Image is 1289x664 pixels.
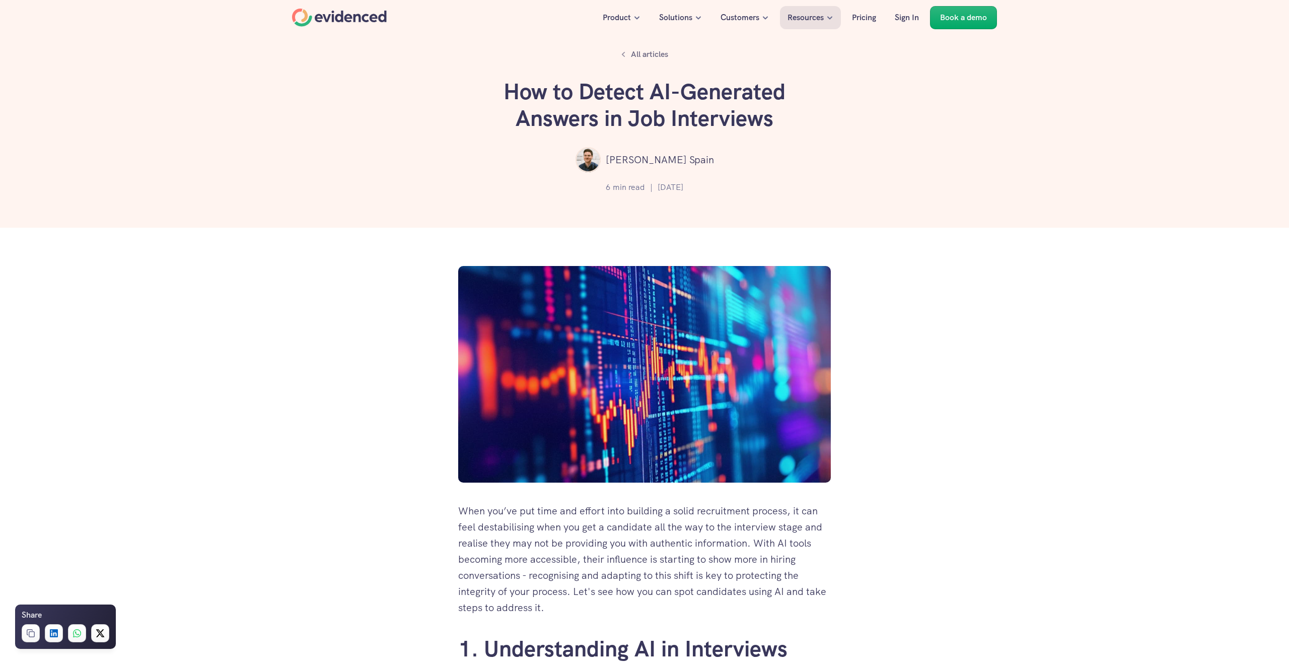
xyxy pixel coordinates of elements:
a: 1. Understanding AI in Interviews [458,634,787,663]
p: When you’ve put time and effort into building a solid recruitment process, it can feel destabilis... [458,503,831,616]
p: [PERSON_NAME] Spain [606,152,714,168]
h6: Share [22,609,42,622]
p: Customers [721,11,759,24]
p: Solutions [659,11,692,24]
p: Product [603,11,631,24]
p: [DATE] [658,181,683,194]
a: Pricing [844,6,884,29]
p: Sign In [895,11,919,24]
p: Resources [787,11,824,24]
p: Pricing [852,11,876,24]
p: min read [613,181,645,194]
a: Book a demo [930,6,997,29]
p: | [650,181,653,194]
h1: How to Detect AI-Generated Answers in Job Interviews [493,79,796,132]
p: Book a demo [940,11,987,24]
a: All articles [616,45,674,63]
a: Home [292,9,387,27]
img: "" [576,147,601,172]
a: Sign In [887,6,926,29]
img: An abstract chart of data and graphs [458,266,831,483]
p: 6 [606,181,610,194]
p: All articles [631,48,668,61]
